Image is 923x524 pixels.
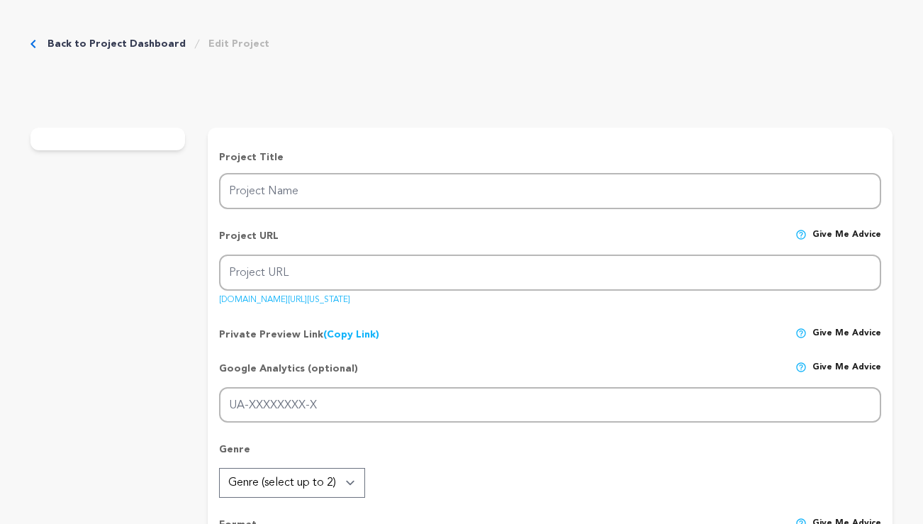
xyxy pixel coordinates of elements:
[219,442,881,468] p: Genre
[219,290,350,304] a: [DOMAIN_NAME][URL][US_STATE]
[219,229,279,255] p: Project URL
[323,330,379,340] a: (Copy Link)
[208,37,269,51] a: Edit Project
[795,362,807,373] img: help-circle.svg
[30,37,269,51] div: Breadcrumb
[795,328,807,339] img: help-circle.svg
[219,173,881,209] input: Project Name
[219,255,881,291] input: Project URL
[812,328,881,342] span: Give me advice
[219,150,881,165] p: Project Title
[812,362,881,387] span: Give me advice
[219,387,881,423] input: UA-XXXXXXXX-X
[219,328,379,342] p: Private Preview Link
[812,229,881,255] span: Give me advice
[47,37,186,51] a: Back to Project Dashboard
[795,229,807,240] img: help-circle.svg
[219,362,358,387] p: Google Analytics (optional)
